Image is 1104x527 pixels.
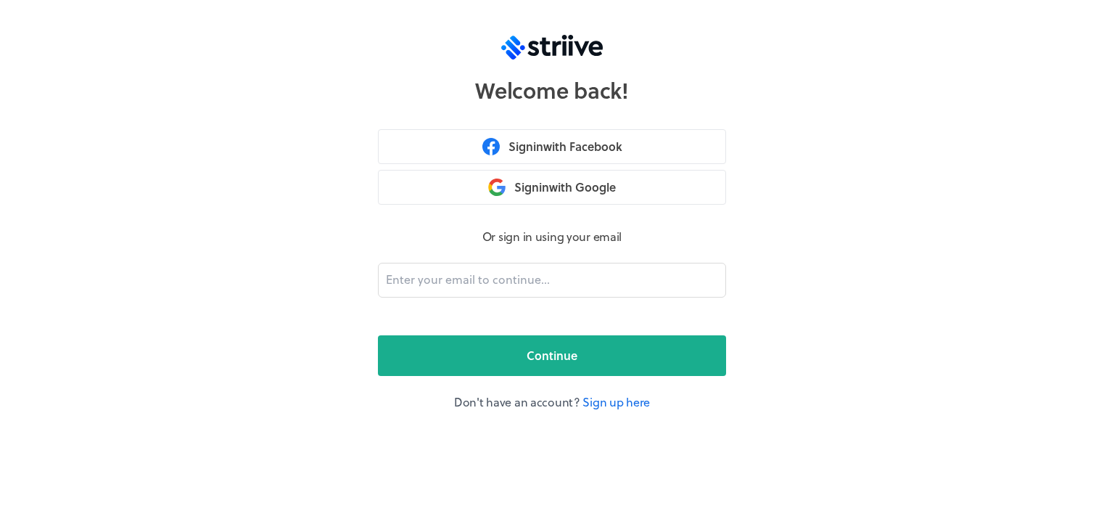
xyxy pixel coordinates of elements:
h1: Welcome back! [475,77,628,103]
p: Don't have an account? [378,393,726,411]
span: Continue [527,347,577,364]
button: Continue [378,335,726,376]
a: Sign up here [582,393,650,410]
button: Signinwith Facebook [378,129,726,164]
input: Enter your email to continue... [378,263,726,298]
iframe: gist-messenger-bubble-iframe [1062,485,1097,520]
p: Or sign in using your email [378,228,726,245]
img: logo-trans.svg [501,35,603,60]
button: Signinwith Google [378,170,726,205]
